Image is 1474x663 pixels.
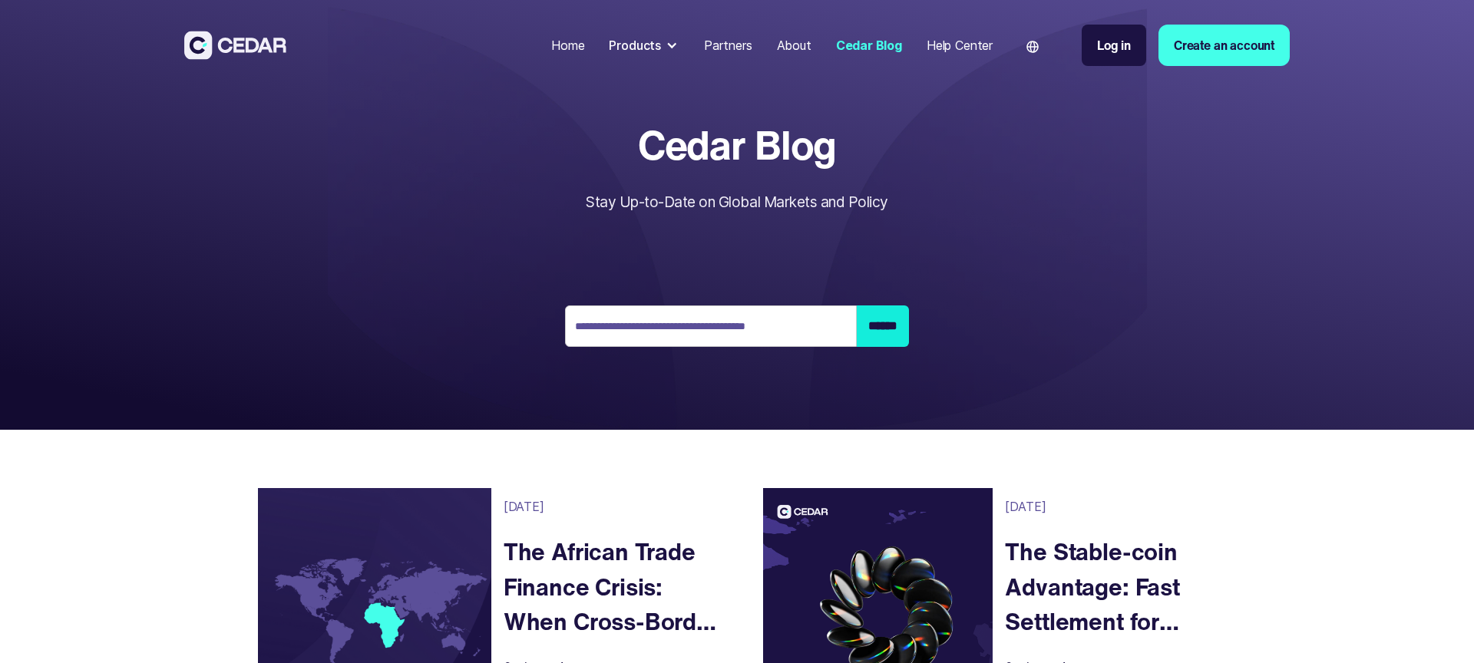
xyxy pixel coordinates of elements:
[504,534,724,639] a: The African Trade Finance Crisis: When Cross-Border Paym...
[830,28,908,62] a: Cedar Blog
[603,30,686,61] div: Products
[1097,36,1131,54] div: Log in
[771,28,818,62] a: About
[586,193,887,211] span: Stay Up-to-Date on Global Markets and Policy
[836,36,902,54] div: Cedar Blog
[545,28,590,62] a: Home
[1082,25,1146,66] a: Log in
[777,36,811,54] div: About
[551,36,584,54] div: Home
[504,497,544,516] div: [DATE]
[609,36,661,54] div: Products
[1005,497,1046,516] div: [DATE]
[1005,534,1216,639] a: The Stable-coin Advantage: Fast Settlement for Africa’s ...
[704,36,752,54] div: Partners
[927,36,993,54] div: Help Center
[698,28,758,62] a: Partners
[1026,41,1039,53] img: world icon
[586,123,887,167] span: Cedar Blog
[920,28,999,62] a: Help Center
[1158,25,1290,66] a: Create an account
